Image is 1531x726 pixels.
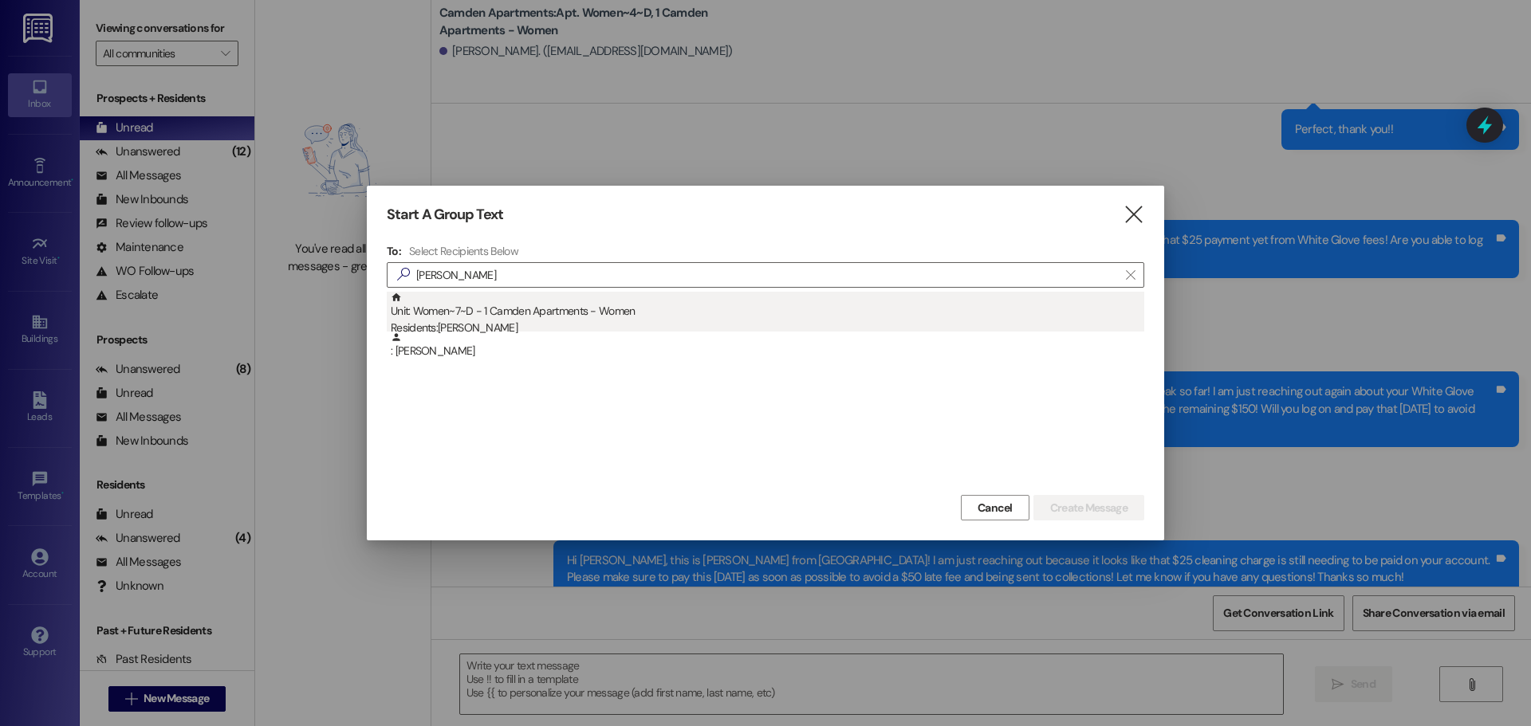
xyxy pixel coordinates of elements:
button: Clear text [1118,263,1143,287]
div: Unit: Women~7~D - 1 Camden Apartments - Women [391,292,1144,337]
h4: Select Recipients Below [409,244,518,258]
i:  [1126,269,1135,281]
i:  [1123,206,1144,223]
div: Unit: Women~7~D - 1 Camden Apartments - WomenResidents:[PERSON_NAME] [387,292,1144,332]
button: Cancel [961,495,1029,520]
div: Residents: [PERSON_NAME] [391,320,1144,336]
div: : [PERSON_NAME] [387,332,1144,371]
button: Create Message [1033,495,1144,520]
h3: Start A Group Text [387,206,503,224]
input: Search for any contact or apartment [416,264,1118,286]
h3: To: [387,244,401,258]
div: : [PERSON_NAME] [391,332,1144,359]
span: Create Message [1050,500,1128,516]
i:  [391,266,416,283]
span: Cancel [978,500,1013,516]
